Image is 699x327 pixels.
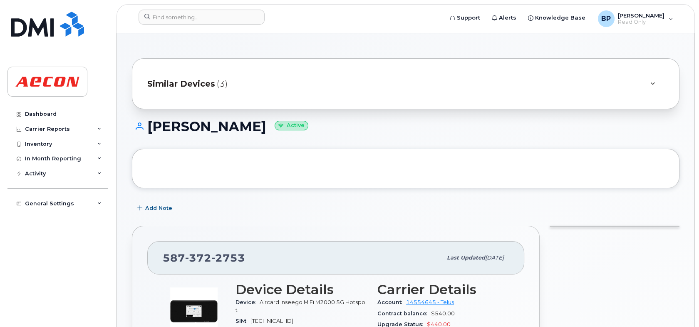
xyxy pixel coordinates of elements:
span: [TECHNICAL_ID] [250,318,293,324]
span: Last updated [447,255,485,261]
span: Add Note [145,204,172,212]
h3: Carrier Details [377,282,509,297]
h1: [PERSON_NAME] [132,119,679,134]
a: 14554645 - Telus [406,299,454,305]
span: (3) [217,78,228,90]
span: Account [377,299,406,305]
span: 587 [163,252,245,264]
button: Add Note [132,201,179,216]
span: $540.00 [431,310,455,317]
span: Aircard Inseego MiFi M2000 5G Hotspot [235,299,365,313]
span: 372 [185,252,211,264]
span: Device [235,299,260,305]
span: Contract balance [377,310,431,317]
span: Similar Devices [147,78,215,90]
small: Active [275,121,308,130]
span: [DATE] [485,255,504,261]
span: SIM [235,318,250,324]
h3: Device Details [235,282,367,297]
span: 2753 [211,252,245,264]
